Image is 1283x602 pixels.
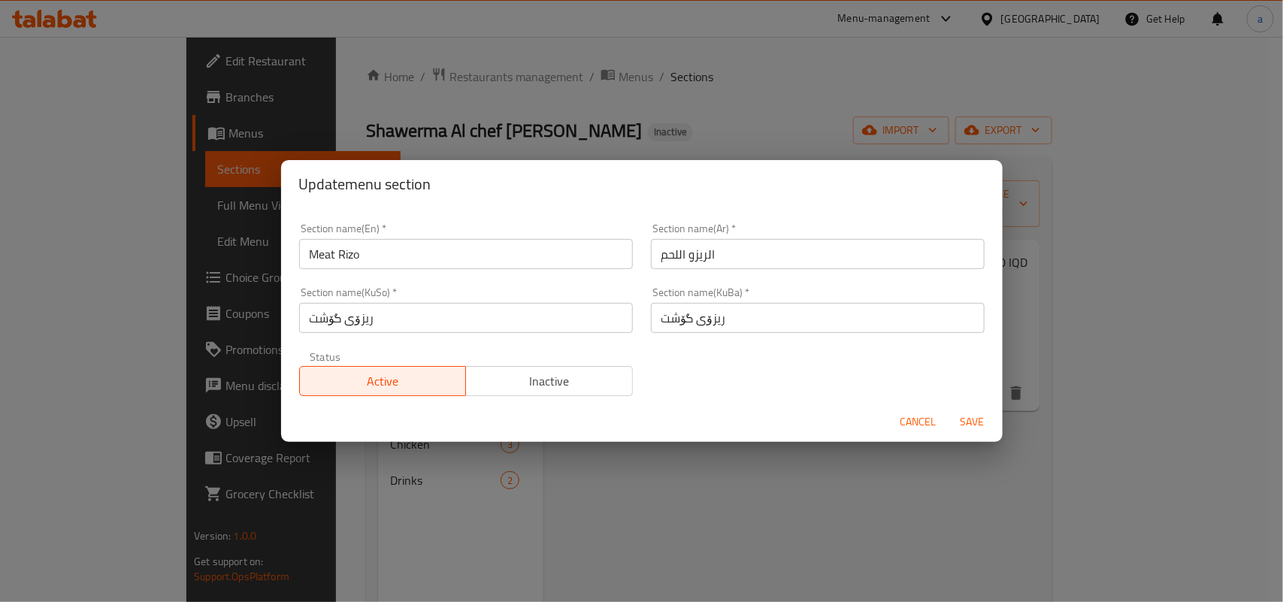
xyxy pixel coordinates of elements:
[894,408,943,436] button: Cancel
[299,239,633,269] input: Please enter section name(en)
[465,366,633,396] button: Inactive
[299,366,467,396] button: Active
[651,239,985,269] input: Please enter section name(ar)
[299,172,985,196] h2: Update menu section
[306,371,461,392] span: Active
[299,303,633,333] input: Please enter section name(KuSo)
[472,371,627,392] span: Inactive
[900,413,937,431] span: Cancel
[949,408,997,436] button: Save
[651,303,985,333] input: Please enter section name(KuBa)
[955,413,991,431] span: Save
